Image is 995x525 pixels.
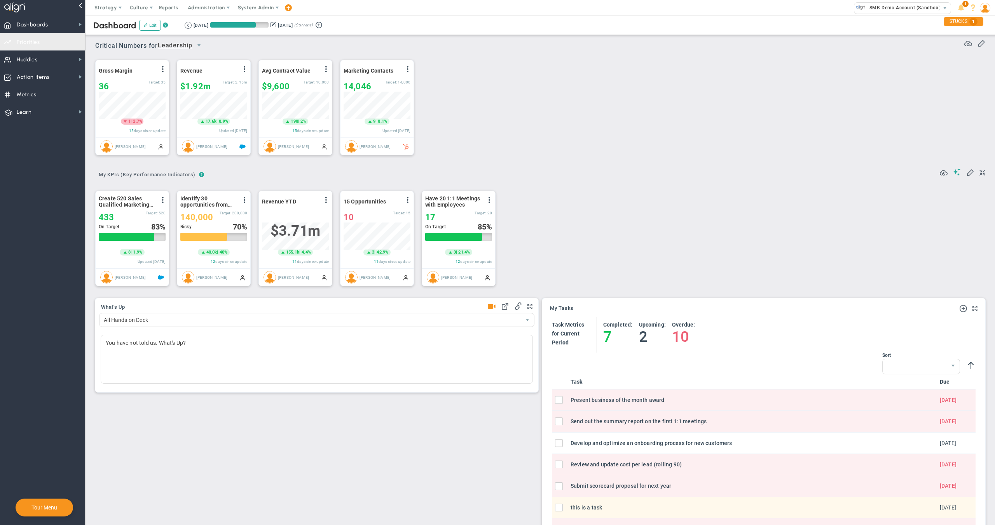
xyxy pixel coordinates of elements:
img: Jane Wilson [345,140,358,153]
span: System Admin [238,5,274,10]
img: 33452.Company.photo [856,3,866,12]
span: Identify 30 opportunities from SmithCo resulting in $200K new sales [180,195,237,208]
span: Administration [188,5,225,10]
span: Updated [DATE] [382,129,410,133]
span: days since update [460,259,492,264]
span: What's Up [101,304,125,310]
div: You have not told us. What's Up? [101,335,533,384]
span: [PERSON_NAME] [115,275,146,279]
th: Due [937,374,976,389]
div: Develop and optimize an onboarding process for new customers [571,438,934,447]
h4: Upcoming: [639,321,666,328]
button: What's Up [101,304,125,311]
span: Target: [393,211,405,215]
span: Manually Updated [158,143,164,150]
span: Suggestions (AI Feature) [953,168,961,176]
span: Dashboards [17,17,48,33]
span: 3 [454,249,456,256]
span: (Current) [294,22,313,29]
span: Manually Updated [403,274,409,280]
span: 140,000 [180,212,213,222]
span: [DATE] [940,440,956,446]
span: 40.0k [206,249,217,256]
span: 3 [372,249,374,256]
span: Dashboard [93,20,136,31]
span: Revenue [180,68,202,74]
span: Learn [17,104,31,120]
span: 8 [128,249,131,256]
span: 15 [129,129,134,133]
img: Brook Davis [264,271,276,283]
span: Manually Updated [321,143,327,150]
span: 85 [478,222,486,231]
div: Period Progress: 78% Day 71 of 90 with 19 remaining. [210,22,269,28]
span: | [217,250,218,255]
span: 35 [161,80,166,84]
img: 53178.Person.photo [980,3,990,13]
span: 42.9% [377,250,388,255]
span: 15 [292,129,297,133]
h4: 10 [672,328,695,345]
span: $3,707,282 [271,223,320,239]
span: [DATE] [940,418,957,424]
span: days since update [297,129,329,133]
span: 2% [300,119,306,124]
span: 0.1% [378,119,387,124]
span: $1,922,268 [180,82,211,91]
h4: 7 [603,328,633,345]
span: [PERSON_NAME] [360,275,391,279]
span: 11 [292,259,297,264]
span: Period [552,339,569,346]
img: Katie Williams [264,140,276,153]
span: Manually Updated [321,274,327,280]
div: Present business of the month award [571,396,934,404]
span: select [192,39,206,52]
span: Have 20 1:1 Meetings with Employees [425,195,482,208]
a: My Tasks [550,306,574,312]
span: Salesforce Enabled<br ></span>Sandbox: Quarterly Leads and Opportunities [158,274,164,280]
img: Brook Davis [427,271,439,283]
span: Action Items [17,69,50,85]
span: [PERSON_NAME] [196,275,227,279]
span: Huddles [17,52,38,68]
span: 433 [99,212,114,222]
span: 10,000 [316,80,329,84]
span: | [456,250,457,255]
span: Target: [146,211,157,215]
h4: 2 [639,328,666,345]
span: Create 520 Sales Qualified Marketing Leads [99,195,155,208]
span: 1.9% [133,250,142,255]
div: % [233,223,248,231]
span: [DATE] [940,483,957,489]
img: Tom Johnson [182,140,194,153]
span: [PERSON_NAME] [278,144,309,148]
span: days since update [215,259,247,264]
span: On Target [425,224,446,229]
span: 155.1k [286,249,299,256]
span: | [299,250,300,255]
span: days since update [134,129,166,133]
span: Target: [475,211,486,215]
span: Risky [180,224,192,229]
span: Edit or Add Critical Numbers [978,39,985,47]
div: this is a task [571,503,934,512]
div: [DATE] [278,22,293,29]
span: SMB Demo Account (Sandbox) [866,3,940,13]
span: [PERSON_NAME] [196,144,227,148]
span: 17.6k [206,118,216,125]
span: Critical Numbers for [95,39,208,53]
div: % [478,223,492,231]
span: Culture [130,5,148,10]
div: [DATE] [194,22,208,29]
span: On Target [99,224,119,229]
span: 14,046 [344,82,371,91]
span: 10 [344,212,354,222]
button: Tour Menu [29,504,59,511]
span: 83 [151,222,160,231]
span: 1 [128,118,131,125]
div: Submit scorecard proposal for next year [571,482,934,490]
span: 12 [456,259,460,264]
span: 21.4% [458,250,470,255]
span: [PERSON_NAME] [441,275,472,279]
